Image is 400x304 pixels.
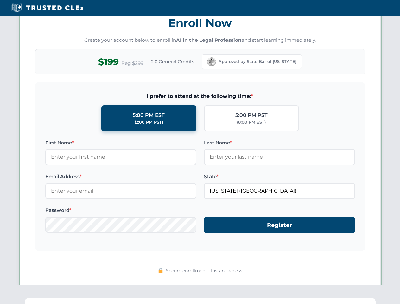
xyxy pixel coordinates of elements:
[45,149,196,165] input: Enter your first name
[235,111,268,119] div: 5:00 PM PST
[35,13,365,33] h3: Enroll Now
[151,58,194,65] span: 2.0 General Credits
[121,60,143,67] span: Reg $299
[204,217,355,234] button: Register
[204,149,355,165] input: Enter your last name
[204,173,355,180] label: State
[133,111,165,119] div: 5:00 PM EST
[166,267,242,274] span: Secure enrollment • Instant access
[176,37,242,43] strong: AI in the Legal Profession
[135,119,163,125] div: (2:00 PM PST)
[35,37,365,44] p: Create your account below to enroll in and start learning immediately.
[207,57,216,66] img: California Bar
[10,3,85,13] img: Trusted CLEs
[45,92,355,100] span: I prefer to attend at the following time:
[158,268,163,273] img: 🔒
[204,183,355,199] input: California (CA)
[45,206,196,214] label: Password
[237,119,266,125] div: (8:00 PM EST)
[204,139,355,147] label: Last Name
[45,173,196,180] label: Email Address
[45,183,196,199] input: Enter your email
[219,59,296,65] span: Approved by State Bar of [US_STATE]
[45,139,196,147] label: First Name
[98,55,119,69] span: $199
